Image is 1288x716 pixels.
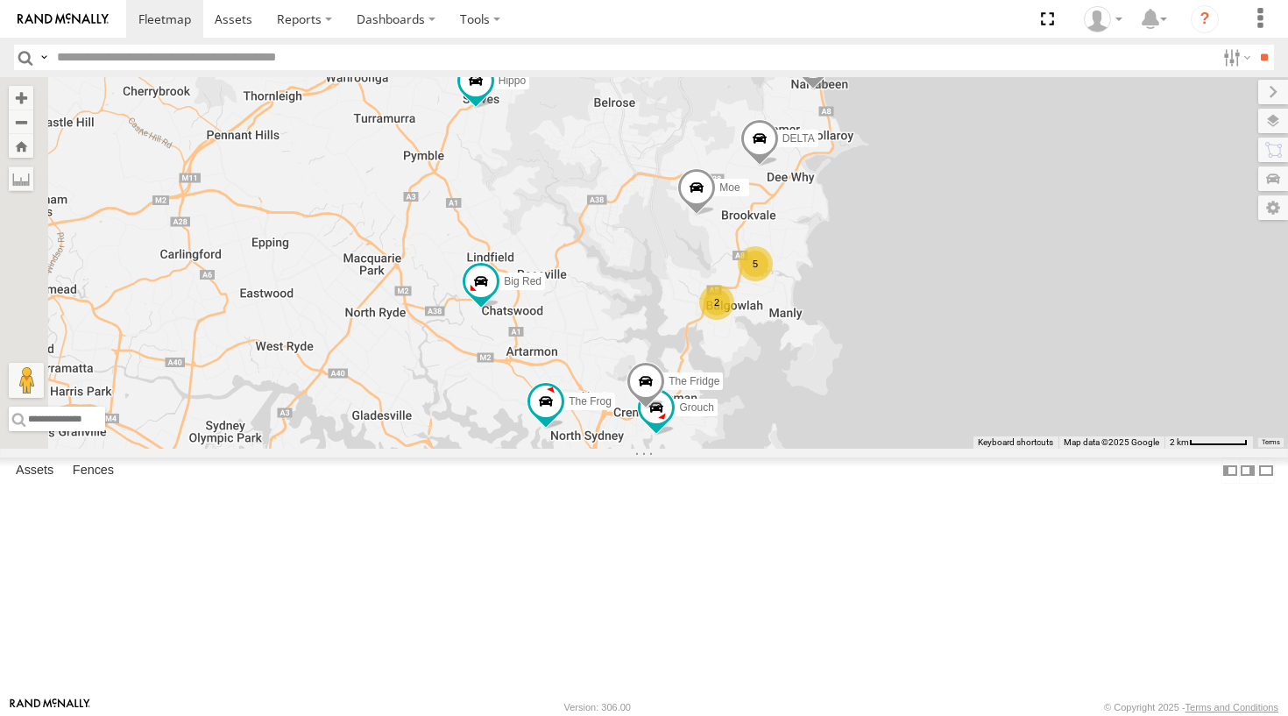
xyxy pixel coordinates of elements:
span: The Frog [569,395,612,408]
label: Hide Summary Table [1257,457,1275,483]
span: The Fridge [669,375,719,387]
button: Map scale: 2 km per 63 pixels [1164,436,1253,449]
i: ? [1191,5,1219,33]
span: DELTA [782,132,815,145]
button: Zoom Home [9,134,33,158]
span: Big Red [504,275,541,287]
label: Assets [7,458,62,483]
label: Search Query [37,45,51,70]
div: © Copyright 2025 - [1104,702,1278,712]
button: Keyboard shortcuts [978,436,1053,449]
div: 5 [738,246,773,281]
button: Zoom out [9,110,33,134]
label: Measure [9,167,33,191]
label: Fences [64,458,123,483]
button: Drag Pegman onto the map to open Street View [9,363,44,398]
img: rand-logo.svg [18,13,109,25]
span: Map data ©2025 Google [1064,437,1159,447]
span: Grouch [679,401,713,414]
a: Terms (opens in new tab) [1262,439,1280,446]
span: Hippo [499,74,526,87]
label: Search Filter Options [1216,45,1254,70]
button: Zoom in [9,86,33,110]
label: Dock Summary Table to the Left [1221,457,1239,483]
label: Dock Summary Table to the Right [1239,457,1256,483]
a: Terms and Conditions [1185,702,1278,712]
div: myBins Admin [1078,6,1129,32]
label: Map Settings [1258,195,1288,220]
span: Moe [719,182,740,195]
div: 2 [699,285,734,320]
div: Version: 306.00 [564,702,631,712]
a: Visit our Website [10,698,90,716]
span: 2 km [1170,437,1189,447]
